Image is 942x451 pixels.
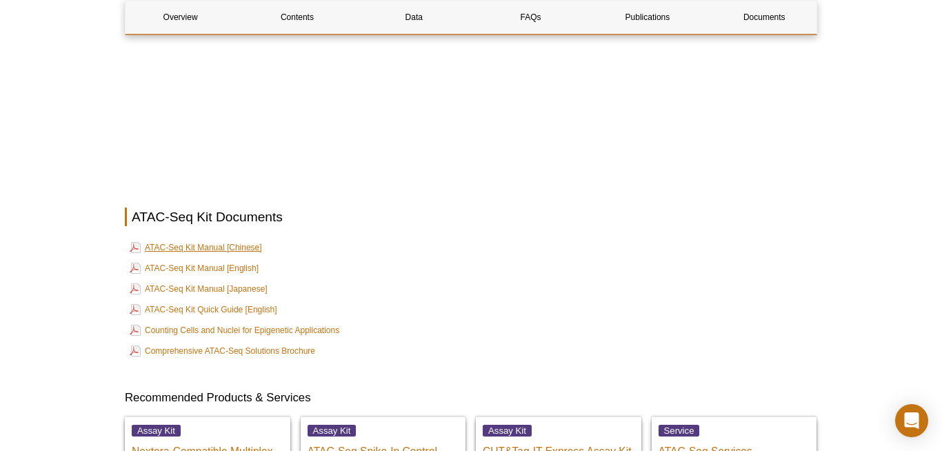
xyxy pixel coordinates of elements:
[130,322,339,339] a: Counting Cells and Nuclei for Epigenetic Applications
[659,425,700,437] span: Service
[126,1,235,34] a: Overview
[483,425,532,437] span: Assay Kit
[359,1,469,34] a: Data
[130,281,268,297] a: ATAC-Seq Kit Manual [Japanese]
[130,301,277,318] a: ATAC-Seq Kit Quick Guide [English]
[710,1,819,34] a: Documents
[130,260,259,277] a: ATAC-Seq Kit Manual [English]
[132,425,181,437] span: Assay Kit
[308,425,357,437] span: Assay Kit
[130,343,315,359] a: Comprehensive ATAC-Seq Solutions Brochure
[476,1,585,34] a: FAQs
[130,239,262,256] a: ATAC-Seq Kit Manual [Chinese]
[242,1,352,34] a: Contents
[895,404,928,437] div: Open Intercom Messenger
[125,208,817,226] h2: ATAC-Seq Kit Documents
[592,1,702,34] a: Publications
[125,390,817,406] h3: Recommended Products & Services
